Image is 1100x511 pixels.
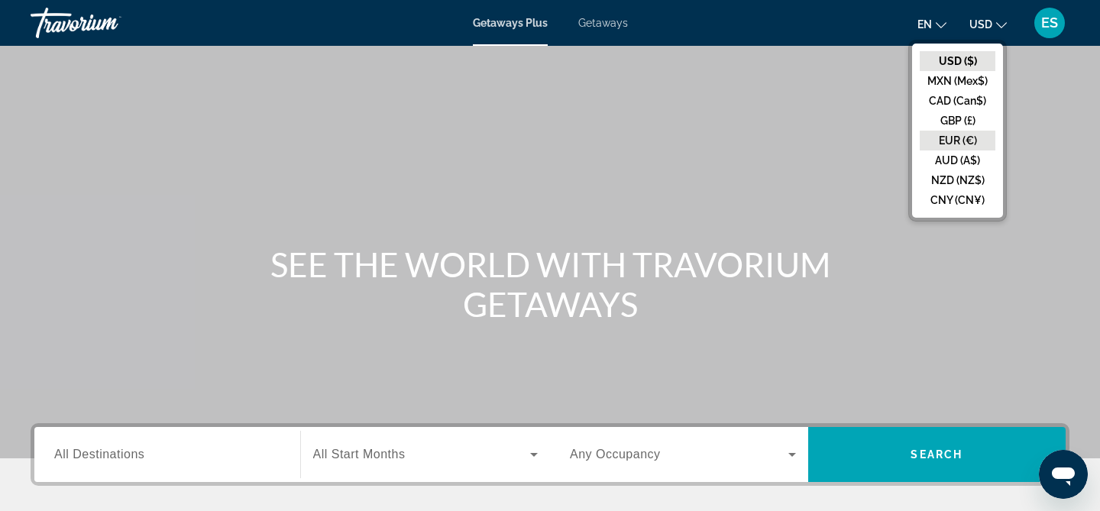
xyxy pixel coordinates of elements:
[920,131,995,150] button: EUR (€)
[1041,15,1058,31] span: ES
[920,111,995,131] button: GBP (£)
[920,170,995,190] button: NZD (NZ$)
[920,150,995,170] button: AUD (A$)
[313,448,406,461] span: All Start Months
[34,427,1066,482] div: Search widget
[969,13,1007,35] button: Change currency
[473,17,548,29] a: Getaways Plus
[264,244,836,324] h1: SEE THE WORLD WITH TRAVORIUM GETAWAYS
[808,427,1066,482] button: Search
[1030,7,1069,39] button: User Menu
[920,190,995,210] button: CNY (CN¥)
[911,448,962,461] span: Search
[31,3,183,43] a: Travorium
[54,448,144,461] span: All Destinations
[1039,450,1088,499] iframe: Button to launch messaging window
[578,17,628,29] a: Getaways
[917,13,946,35] button: Change language
[570,448,661,461] span: Any Occupancy
[920,51,995,71] button: USD ($)
[917,18,932,31] span: en
[920,91,995,111] button: CAD (Can$)
[969,18,992,31] span: USD
[920,71,995,91] button: MXN (Mex$)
